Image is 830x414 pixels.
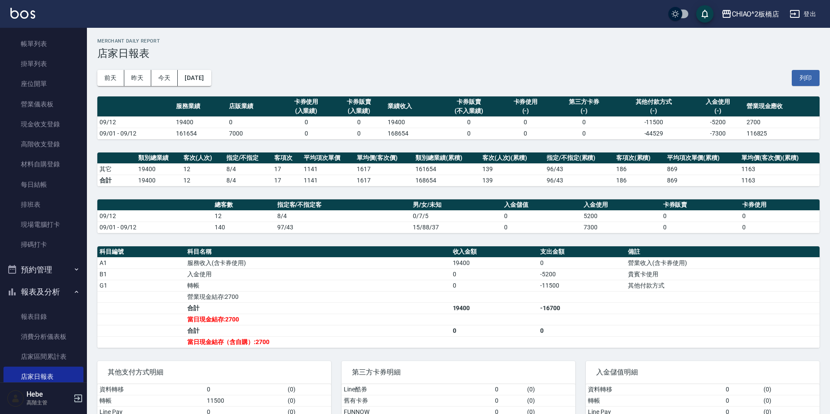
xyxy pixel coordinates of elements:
a: 現金收支登錄 [3,114,83,134]
td: ( 0 ) [286,384,331,395]
td: 09/12 [97,116,174,128]
td: 17 [272,163,302,175]
td: -44529 [616,128,691,139]
img: Logo [10,8,35,19]
td: 186 [614,175,665,186]
td: 161654 [174,128,227,139]
td: -5200 [538,268,626,280]
td: 舊有卡券 [342,395,493,406]
div: 卡券販賣 [335,97,383,106]
button: 今天 [151,70,178,86]
td: 1617 [355,175,413,186]
div: 卡券使用 [282,97,331,106]
td: 17 [272,175,302,186]
td: 09/01 - 09/12 [97,222,212,233]
td: 869 [665,163,740,175]
th: 客次(人次) [181,152,224,164]
td: 1617 [355,163,413,175]
td: 當日現金結存（含自購）:2700 [185,336,451,348]
td: 12 [181,175,224,186]
a: 報表目錄 [3,307,83,327]
td: 139 [480,175,544,186]
div: (-) [501,106,550,116]
td: ( 0 ) [761,384,820,395]
td: 0 [740,222,820,233]
a: 店家日報表 [3,367,83,387]
td: -7300 [691,128,744,139]
td: 09/12 [97,210,212,222]
td: 8/4 [224,175,272,186]
td: 當日現金結存:2700 [185,314,451,325]
a: 店家區間累計表 [3,347,83,367]
td: 0 [499,128,552,139]
div: 第三方卡券 [554,97,614,106]
td: 合計 [185,325,451,336]
td: 09/01 - 09/12 [97,128,174,139]
td: ( 0 ) [761,395,820,406]
div: 入金使用 [694,97,742,106]
div: 卡券販賣 [441,97,497,106]
button: CHIAO^2板橋店 [718,5,783,23]
a: 消費分析儀表板 [3,327,83,347]
td: 12 [212,210,275,222]
button: 預約管理 [3,258,83,281]
a: 掃碼打卡 [3,235,83,255]
td: ( 0 ) [525,384,575,395]
th: 客次(人次)(累積) [480,152,544,164]
td: 11500 [205,395,286,406]
th: 客項次(累積) [614,152,665,164]
a: 營業儀表板 [3,94,83,114]
th: 入金使用 [581,199,661,211]
td: 入金使用 [185,268,451,280]
th: 單均價(客次價) [355,152,413,164]
span: 入金儲值明細 [596,368,809,377]
button: [DATE] [178,70,211,86]
td: 1141 [302,163,355,175]
table: a dense table [97,152,820,186]
a: 高階收支登錄 [3,134,83,154]
td: A1 [97,257,185,268]
td: 0 [493,384,525,395]
td: 轉帳 [586,395,724,406]
th: 指定/不指定(累積) [544,152,614,164]
th: 單均價(客次價)(累積) [739,152,820,164]
td: 168654 [385,128,438,139]
button: 列印 [792,70,820,86]
td: 0 [451,280,538,291]
th: 業績收入 [385,96,438,117]
th: 卡券販賣 [661,199,740,211]
td: 139 [480,163,544,175]
a: 每日結帳 [3,175,83,195]
div: (入業績) [335,106,383,116]
td: 19400 [136,163,181,175]
th: 指定客/不指定客 [275,199,411,211]
th: 入金儲值 [502,199,581,211]
th: 平均項次單價 [302,152,355,164]
td: ( 0 ) [286,395,331,406]
td: 7000 [227,128,280,139]
td: G1 [97,280,185,291]
td: 0 [740,210,820,222]
a: 帳單列表 [3,34,83,54]
td: 116825 [744,128,820,139]
td: 0 [438,116,499,128]
th: 營業現金應收 [744,96,820,117]
table: a dense table [97,199,820,233]
td: 0/7/5 [411,210,502,222]
td: 轉帳 [185,280,451,291]
td: 合計 [185,302,451,314]
td: 2700 [744,116,820,128]
td: 其他付款方式 [626,280,820,291]
td: 0 [552,128,616,139]
a: 材料自購登錄 [3,154,83,174]
td: 0 [661,222,740,233]
a: 座位開單 [3,74,83,94]
th: 科目名稱 [185,246,451,258]
table: a dense table [97,246,820,348]
a: 排班表 [3,195,83,215]
td: -5200 [691,116,744,128]
button: save [696,5,714,23]
td: 0 [280,116,333,128]
td: 15/88/37 [411,222,502,233]
td: 0 [280,128,333,139]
